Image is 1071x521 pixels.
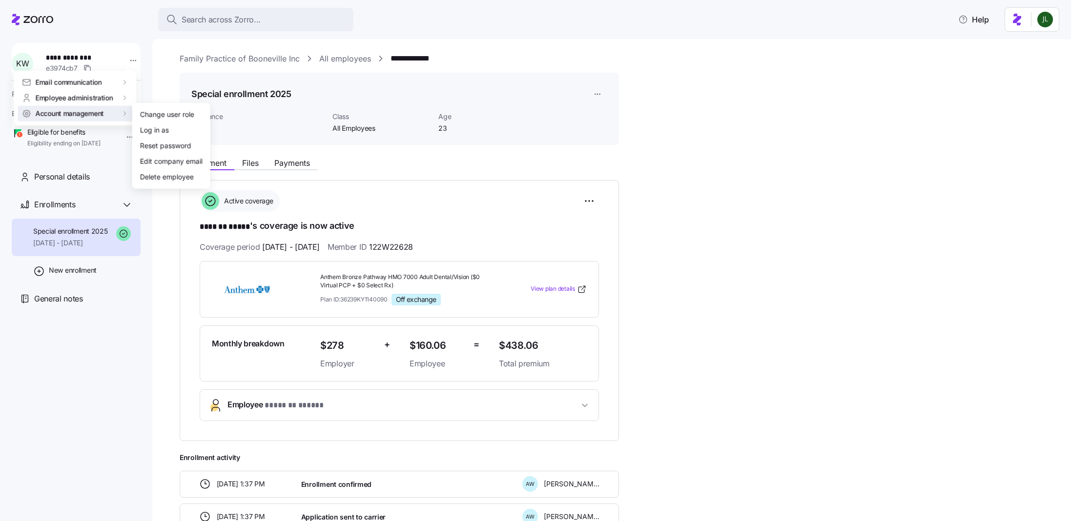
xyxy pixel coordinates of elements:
[140,125,169,136] div: Log in as
[140,156,203,167] div: Edit company email
[36,78,102,87] span: Email communication
[140,172,194,182] div: Delete employee
[140,109,194,120] div: Change user role
[36,109,104,119] span: Account management
[36,93,113,103] span: Employee administration
[140,140,191,151] div: Reset password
